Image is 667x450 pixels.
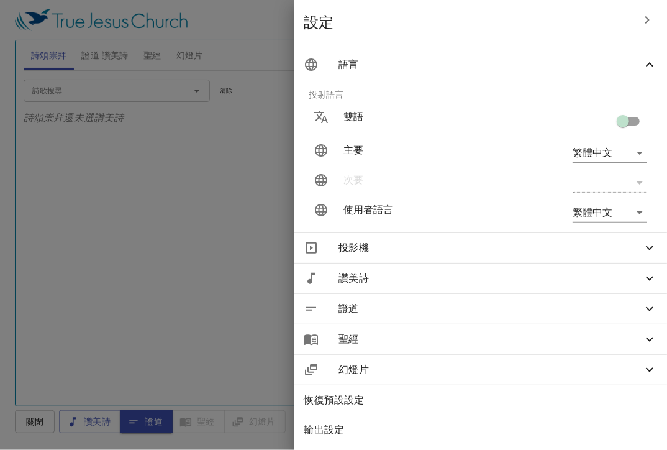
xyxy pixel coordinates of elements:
[294,324,667,354] div: 聖經
[304,12,632,32] span: 設定
[573,143,647,163] div: 繁體中文
[294,385,667,415] div: 恢復預設設定
[343,109,500,124] p: 雙語
[338,301,642,316] span: 證道
[338,57,642,72] span: 語言
[573,203,647,223] div: 繁體中文
[294,233,667,263] div: 投影機
[294,264,667,293] div: 讚美詩
[338,362,642,377] span: 幻燈片
[294,294,667,324] div: 證道
[338,271,642,286] span: 讚美詩
[338,332,642,347] span: 聖經
[343,143,500,158] p: 主要
[343,173,500,188] p: 次要
[294,50,667,80] div: 語言
[294,415,667,445] div: 輸出設定
[304,423,657,438] span: 輸出設定
[304,393,657,408] span: 恢復預設設定
[294,355,667,385] div: 幻燈片
[338,241,642,255] span: 投影機
[343,203,500,218] p: 使用者語言
[299,80,662,109] li: 投射語言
